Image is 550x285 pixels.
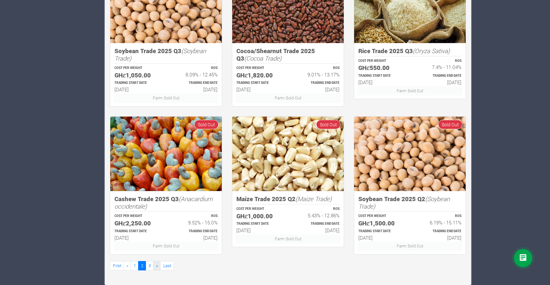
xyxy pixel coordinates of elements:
[172,235,218,241] h6: [DATE]
[413,47,450,55] i: (Oryza Sativa)
[172,220,218,225] h6: 9.52% - 15.0%
[354,117,466,191] img: growforme image
[114,195,213,210] i: (Anacardium occidentale)
[114,47,218,62] h5: Soybean Trade 2025 Q3
[294,66,340,71] p: ROS
[110,261,466,270] nav: Page Navigation
[236,86,282,92] h6: [DATE]
[114,235,160,241] h6: [DATE]
[236,227,282,233] h6: [DATE]
[294,222,340,226] p: Estimated Trading End Date
[172,214,218,219] p: ROS
[358,195,461,210] h5: Soybean Trade 2025 Q2
[114,81,160,85] p: Estimated Trading Start Date
[146,261,153,270] a: 3
[294,212,340,218] h6: 5.43% - 12.86%
[416,214,461,219] p: ROS
[236,222,282,226] p: Estimated Trading Start Date
[295,195,332,203] i: (Maize Trade)
[416,74,461,78] p: Estimated Trading End Date
[358,229,404,234] p: Estimated Trading Start Date
[294,86,340,92] h6: [DATE]
[236,195,340,203] h5: Maize Trade 2025 Q2
[416,59,461,63] p: ROS
[236,212,282,220] h5: GHȼ1,000.00
[438,120,462,129] span: Sold Out
[236,81,282,85] p: Estimated Trading Start Date
[172,81,218,85] p: Estimated Trading End Date
[358,214,404,219] p: COST PER WEIGHT
[236,47,340,62] h5: Cocoa/Shearnut Trade 2025 Q3
[358,195,450,210] i: (Soybean Trade)
[358,47,461,55] h5: Rice Trade 2025 Q3
[114,220,160,227] h5: GHȼ2,250.00
[114,47,206,62] i: (Soybean Trade)
[416,64,461,70] h6: 7.4% - 11.04%
[126,263,128,268] span: «
[110,261,124,270] a: First
[114,72,160,79] h5: GHȼ1,050.00
[232,117,344,191] img: growforme image
[316,120,341,129] span: Sold Out
[172,66,218,71] p: ROS
[358,59,404,63] p: COST PER WEIGHT
[416,235,461,241] h6: [DATE]
[172,229,218,234] p: Estimated Trading End Date
[114,195,218,210] h5: Cashew Trade 2025 Q3
[358,74,404,78] p: Estimated Trading Start Date
[358,79,404,85] h6: [DATE]
[156,263,158,268] span: »
[244,54,281,62] i: (Cocoa Trade)
[358,235,404,241] h6: [DATE]
[236,66,282,71] p: COST PER WEIGHT
[114,66,160,71] p: COST PER WEIGHT
[358,64,404,72] h5: GHȼ550.00
[236,72,282,79] h5: GHȼ1,820.00
[194,120,219,129] span: Sold Out
[236,207,282,211] p: COST PER WEIGHT
[172,86,218,92] h6: [DATE]
[294,81,340,85] p: Estimated Trading End Date
[114,229,160,234] p: Estimated Trading Start Date
[416,79,461,85] h6: [DATE]
[110,117,222,191] img: growforme image
[114,214,160,219] p: COST PER WEIGHT
[358,220,404,227] h5: GHȼ1,500.00
[416,229,461,234] p: Estimated Trading End Date
[416,220,461,225] h6: 6.19% - 15.11%
[138,261,146,270] a: 2
[294,72,340,77] h6: 9.01% - 13.17%
[294,227,340,233] h6: [DATE]
[172,72,218,77] h6: 8.09% - 12.45%
[131,261,138,270] a: 1
[294,207,340,211] p: ROS
[160,261,174,270] a: Last
[114,86,160,92] h6: [DATE]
